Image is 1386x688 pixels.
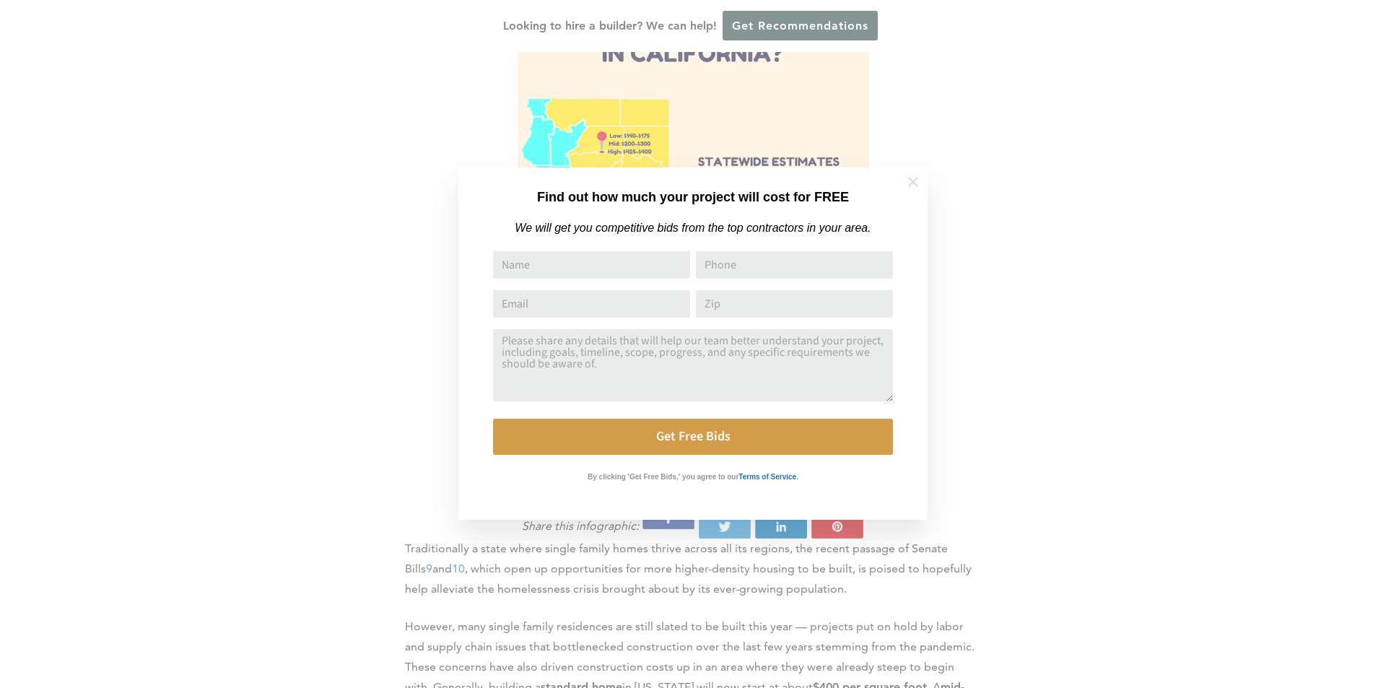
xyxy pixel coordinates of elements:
[493,251,690,279] input: Name
[696,290,893,318] input: Zip
[588,473,738,481] strong: By clicking 'Get Free Bids,' you agree to our
[696,251,893,279] input: Phone
[888,157,938,207] button: Close
[493,329,893,401] textarea: Comment or Message
[738,473,796,481] strong: Terms of Service
[493,419,893,455] button: Get Free Bids
[515,222,871,234] em: We will get you competitive bids from the top contractors in your area.
[537,190,849,204] strong: Find out how much your project will cost for FREE
[493,290,690,318] input: Email Address
[738,469,796,482] a: Terms of Service
[796,473,798,481] strong: .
